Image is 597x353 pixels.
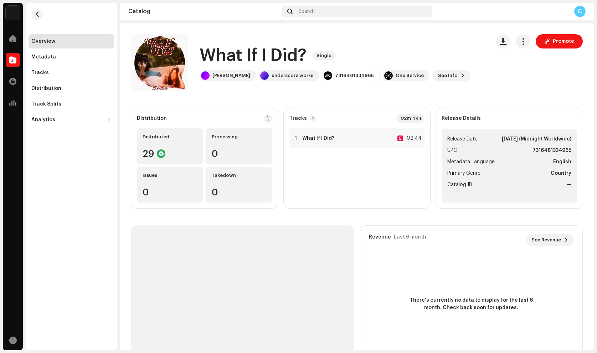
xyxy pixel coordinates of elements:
[212,134,267,140] div: Processing
[397,135,403,141] div: E
[31,70,49,76] div: Tracks
[369,234,391,240] div: Revenue
[396,73,424,78] div: One Service
[298,9,315,14] span: Search
[394,234,426,240] div: Last 6 month
[212,173,267,178] div: Takedown
[310,115,316,122] p-badge: 1
[438,68,458,83] span: See Info
[567,180,571,189] strong: —
[406,134,422,143] div: 02:44
[447,146,457,155] span: UPC
[447,158,495,166] span: Metadata Language
[31,86,61,91] div: Distribution
[29,34,114,48] re-m-nav-item: Overview
[526,234,574,246] button: See Revenue
[551,169,571,178] strong: Country
[396,114,424,123] div: 02m 44s
[302,135,334,141] strong: What If I Did?
[200,44,307,67] h1: What If I Did?
[553,34,574,48] span: Promote
[312,51,336,60] span: Single
[29,66,114,80] re-m-nav-item: Tracks
[31,39,55,44] div: Overview
[143,173,197,178] div: Issues
[442,116,481,121] strong: Release Details
[128,9,279,14] div: Catalog
[335,73,374,78] div: 7316481334965
[31,101,61,107] div: Track Splits
[447,169,480,178] span: Primary Genre
[6,6,20,20] img: acab2465-393a-471f-9647-fa4d43662784
[29,50,114,64] re-m-nav-item: Metadata
[31,54,56,60] div: Metadata
[407,297,535,312] span: There's currently no data to display for the last 6 month. Check back soon for updates.
[553,158,571,166] strong: English
[29,113,114,127] re-m-nav-dropdown: Analytics
[574,6,586,17] div: C
[137,116,167,121] div: Distribution
[272,73,313,78] div: underscore works
[212,73,250,78] div: [PERSON_NAME]
[502,135,571,143] strong: [DATE] (Midnight Worldwide)
[31,117,55,123] div: Analytics
[29,97,114,111] re-m-nav-item: Track Splits
[447,135,478,143] span: Release Date
[432,70,470,81] button: See Info
[447,180,472,189] span: Catalog ID
[29,81,114,96] re-m-nav-item: Distribution
[531,233,561,247] span: See Revenue
[289,116,307,121] strong: Tracks
[536,34,583,48] button: Promote
[143,134,197,140] div: Distributed
[532,146,571,155] strong: 7316481334965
